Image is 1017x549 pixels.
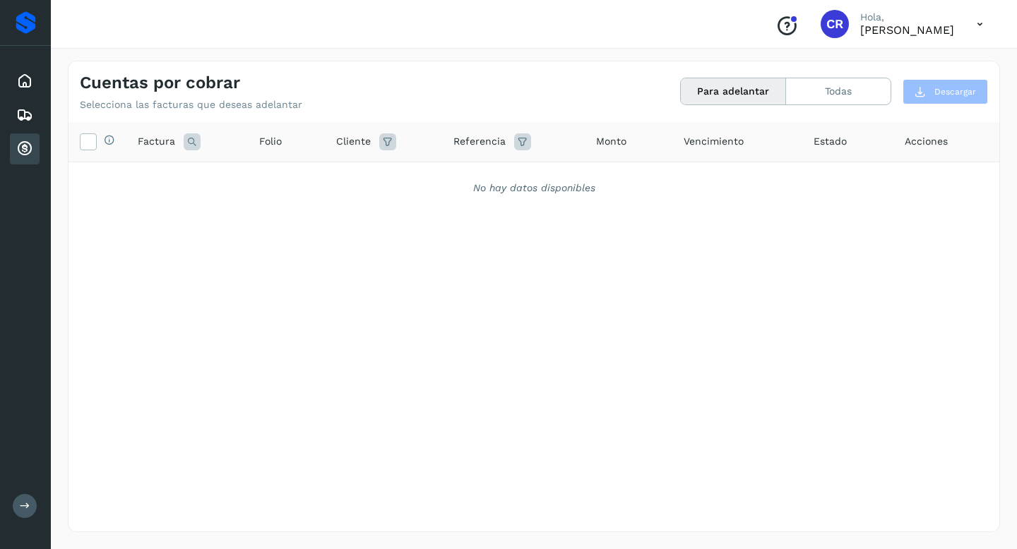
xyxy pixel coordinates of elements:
span: Referencia [453,134,506,149]
button: Para adelantar [681,78,786,104]
div: Cuentas por cobrar [10,133,40,164]
button: Descargar [903,79,988,104]
span: Folio [259,134,282,149]
p: Selecciona las facturas que deseas adelantar [80,99,302,111]
button: Todas [786,78,891,104]
span: Vencimiento [684,134,744,149]
p: CARLOS RODOLFO BELLI PEDRAZA [860,23,954,37]
span: Descargar [934,85,976,98]
h4: Cuentas por cobrar [80,73,240,93]
span: Estado [814,134,847,149]
div: Inicio [10,66,40,97]
div: No hay datos disponibles [87,181,981,195]
div: Embarques [10,99,40,131]
p: Hola, [860,11,954,23]
span: Cliente [336,134,371,149]
span: Acciones [905,134,948,149]
span: Factura [138,134,175,149]
span: Monto [596,134,626,149]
